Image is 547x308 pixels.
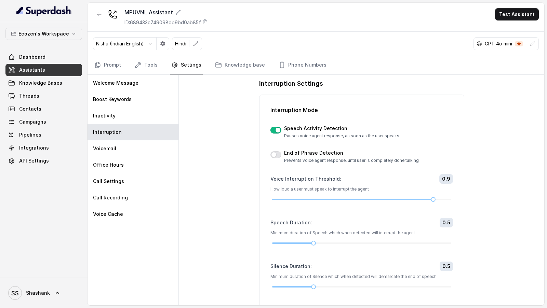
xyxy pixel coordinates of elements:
span: Knowledge Bases [19,80,62,86]
a: API Settings [5,155,82,167]
span: 0.5 [440,262,453,271]
p: Office Hours [93,162,124,168]
span: Campaigns [19,118,46,125]
p: Minimum duration of Silence which when detected will demarcate the end of speech [270,274,453,279]
a: Knowledge base [214,56,266,74]
p: Call Settings [93,178,124,185]
p: Interruption [93,129,122,136]
h1: Interruption Settings [259,78,464,89]
p: GPT 4o mini [485,40,512,47]
span: Integrations [19,144,49,151]
span: API Settings [19,157,49,164]
span: Assistants [19,67,45,73]
a: Tools [133,56,159,74]
a: Dashboard [5,51,82,63]
label: Speech Duration : [270,219,312,226]
text: SS [11,290,19,297]
a: Pipelines [5,129,82,141]
span: 0.9 [439,174,453,184]
img: light.svg [16,5,71,16]
p: How loud a user must speak to interrupt the agent [270,186,453,192]
p: ID: 689433c749098db9bd0ab85f [124,19,201,26]
div: MPUVNL Assistant [124,8,208,16]
p: Voicemail [93,145,116,152]
p: Boost Keywords [93,96,132,103]
nav: Tabs [93,56,539,74]
p: Inactivity [93,112,116,119]
p: Nisha (Indian English) [96,40,144,47]
span: Threads [19,93,39,99]
p: Pauses voice agent response, as soon as the user speaks [284,133,399,139]
span: Pipelines [19,131,41,138]
button: Test Assistant [495,8,539,20]
p: End of Phrase Detection [284,150,419,156]
a: Contacts [5,103,82,115]
a: Knowledge Bases [5,77,82,89]
span: Dashboard [19,54,45,60]
a: Threads [5,90,82,102]
p: Interruption Mode [270,106,453,114]
p: Call Recording [93,194,128,201]
a: Prompt [93,56,122,74]
a: Shashank [5,283,82,303]
span: 0.5 [440,218,453,227]
p: Prevents voice agent response, until user is completely done talking [284,158,419,163]
a: Assistants [5,64,82,76]
button: Ecozen's Workspace [5,28,82,40]
span: Contacts [19,106,41,112]
p: Speech Activity Detection [284,125,399,132]
a: Settings [170,56,203,74]
svg: openai logo [477,41,482,46]
p: Hindi [175,40,186,47]
p: Ecozen's Workspace [18,30,69,38]
span: Shashank [26,290,50,296]
a: Integrations [5,142,82,154]
p: Welcome Message [93,80,138,86]
label: Voice Interruption Threshold : [270,176,341,182]
p: Voice Cache [93,211,123,218]
a: Phone Numbers [277,56,328,74]
p: Minimum duration of Speech which when detected will interrupt the agent [270,230,453,236]
a: Campaigns [5,116,82,128]
label: Silence Duration : [270,263,312,270]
